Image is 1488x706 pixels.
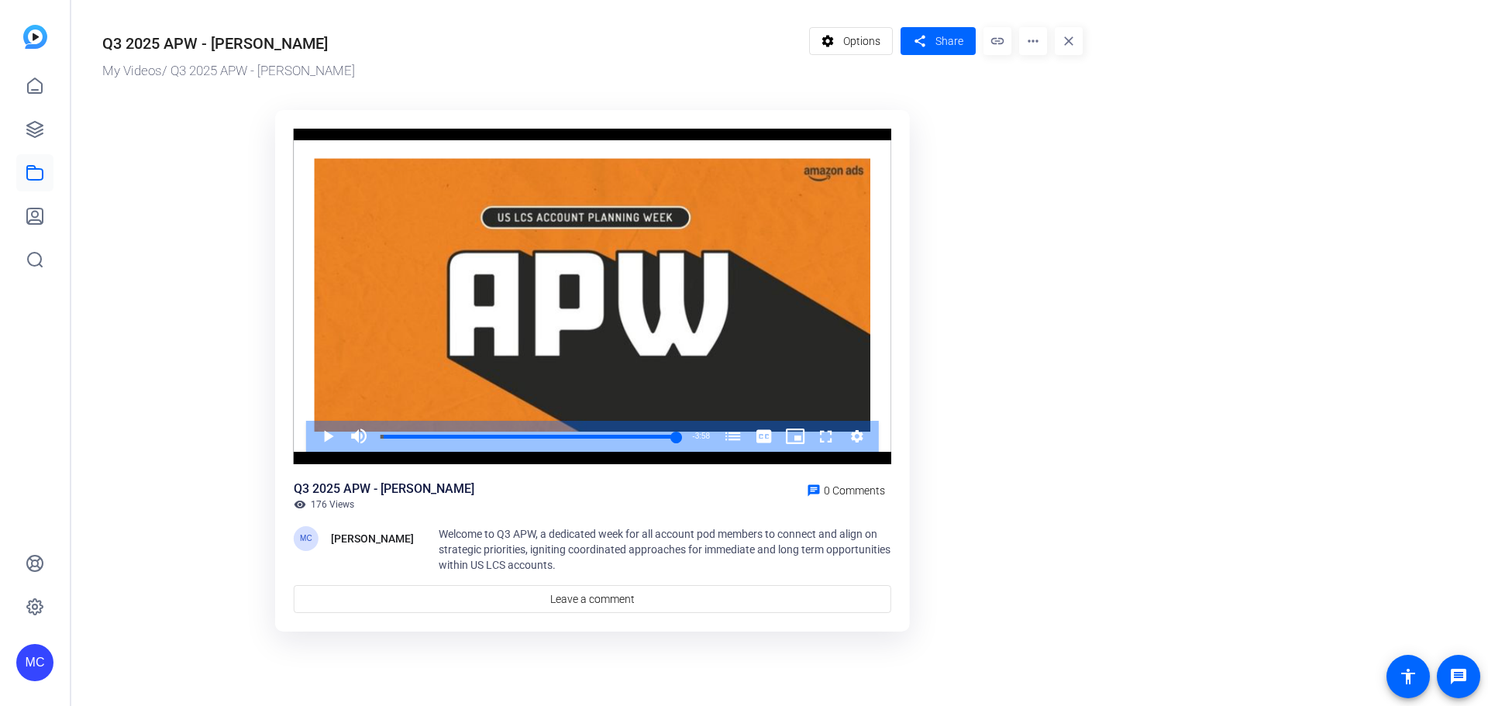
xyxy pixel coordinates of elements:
[1449,667,1468,686] mat-icon: message
[801,480,891,498] a: 0 Comments
[818,26,838,56] mat-icon: settings
[811,421,842,452] button: Fullscreen
[102,61,801,81] div: / Q3 2025 APW - [PERSON_NAME]
[294,585,891,613] a: Leave a comment
[1399,667,1417,686] mat-icon: accessibility
[16,644,53,681] div: MC
[1019,27,1047,55] mat-icon: more_horiz
[294,526,319,551] div: MC
[550,591,635,608] span: Leave a comment
[809,27,894,55] button: Options
[102,32,328,55] div: Q3 2025 APW - [PERSON_NAME]
[102,63,162,78] a: My Videos
[901,27,976,55] button: Share
[23,25,47,49] img: blue-gradient.svg
[983,27,1011,55] mat-icon: link
[439,528,890,571] span: Welcome to Q3 APW, a dedicated week for all account pod members to connect and align on strategic...
[718,421,749,452] button: Chapters
[1055,27,1083,55] mat-icon: close
[935,33,963,50] span: Share
[343,421,374,452] button: Mute
[294,498,306,511] mat-icon: visibility
[910,31,929,52] mat-icon: share
[692,432,694,440] span: -
[294,480,474,498] div: Q3 2025 APW - [PERSON_NAME]
[294,129,891,465] div: Video Player
[695,432,710,440] span: 3:58
[807,484,821,498] mat-icon: chat
[311,498,354,511] span: 176 Views
[382,435,677,439] div: Progress Bar
[824,484,885,497] span: 0 Comments
[331,529,414,548] div: [PERSON_NAME]
[312,421,343,452] button: Play
[780,421,811,452] button: Picture-in-Picture
[843,26,880,56] span: Options
[749,421,780,452] button: Captions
